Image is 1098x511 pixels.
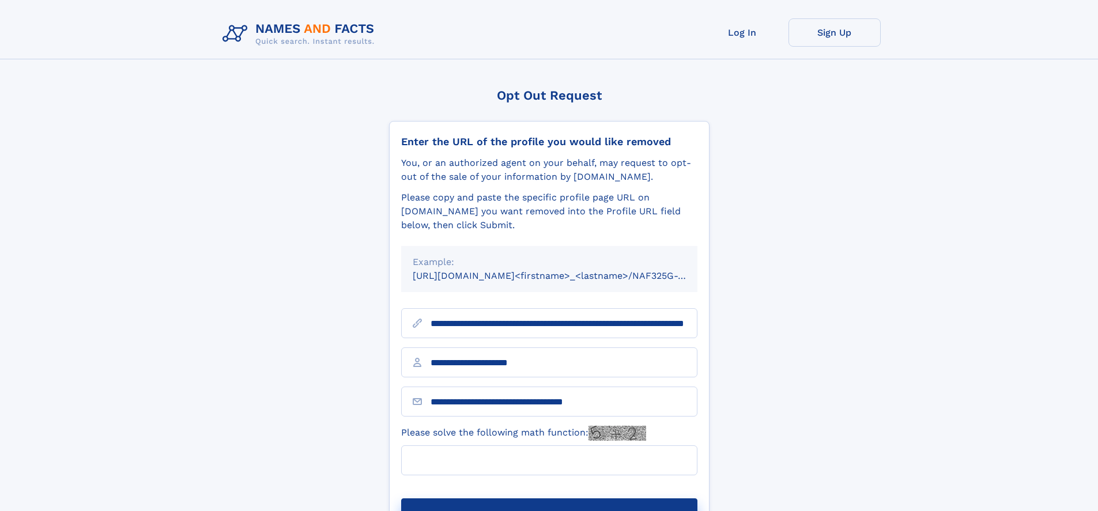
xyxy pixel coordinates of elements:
img: Logo Names and Facts [218,18,384,50]
div: You, or an authorized agent on your behalf, may request to opt-out of the sale of your informatio... [401,156,697,184]
a: Log In [696,18,788,47]
div: Please copy and paste the specific profile page URL on [DOMAIN_NAME] you want removed into the Pr... [401,191,697,232]
div: Example: [413,255,686,269]
a: Sign Up [788,18,881,47]
label: Please solve the following math function: [401,426,646,441]
small: [URL][DOMAIN_NAME]<firstname>_<lastname>/NAF325G-xxxxxxxx [413,270,719,281]
div: Enter the URL of the profile you would like removed [401,135,697,148]
div: Opt Out Request [389,88,710,103]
